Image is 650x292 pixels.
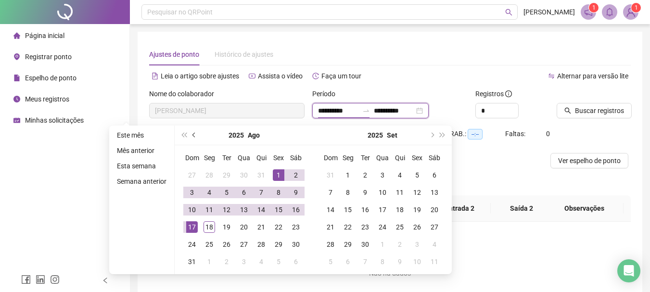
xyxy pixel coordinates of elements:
label: Nome do colaborador [149,89,220,99]
th: Sáb [287,149,305,166]
td: 2025-08-07 [253,184,270,201]
button: super-next-year [437,126,448,145]
div: H. TRAB.: [438,128,505,140]
button: Ver espelho de ponto [550,153,628,168]
div: 29 [273,239,284,250]
div: 12 [411,187,423,198]
td: 2025-09-20 [426,201,443,218]
td: 2025-09-06 [287,253,305,270]
span: environment [13,53,20,60]
span: Registros [475,89,512,99]
td: 2025-09-12 [408,184,426,201]
span: Histórico de ajustes [215,51,273,58]
td: 2025-09-02 [218,253,235,270]
div: 16 [290,204,302,216]
div: 3 [238,256,250,267]
div: 24 [186,239,198,250]
th: Seg [201,149,218,166]
span: [PERSON_NAME] [523,7,575,17]
td: 2025-08-16 [287,201,305,218]
span: search [505,9,512,16]
label: Período [312,89,342,99]
td: 2025-10-06 [339,253,357,270]
span: Meus registros [25,95,69,103]
td: 2025-09-02 [357,166,374,184]
div: 2 [359,169,371,181]
div: 4 [429,239,440,250]
td: 2025-08-19 [218,218,235,236]
td: 2025-07-27 [183,166,201,184]
div: 18 [204,221,215,233]
span: file [13,75,20,81]
div: 27 [238,239,250,250]
span: 0 [546,130,550,138]
span: instagram [50,275,60,284]
th: Sex [270,149,287,166]
div: 3 [377,169,388,181]
td: 2025-09-01 [201,253,218,270]
div: Open Intercom Messenger [617,259,640,282]
div: 7 [255,187,267,198]
button: month panel [387,126,397,145]
td: 2025-07-30 [235,166,253,184]
div: 31 [186,256,198,267]
td: 2025-09-08 [339,184,357,201]
td: 2025-09-25 [391,218,408,236]
span: search [564,107,571,114]
div: 5 [411,169,423,181]
td: 2025-10-11 [426,253,443,270]
div: 29 [221,169,232,181]
td: 2025-10-05 [322,253,339,270]
div: 27 [186,169,198,181]
button: next-year [426,126,437,145]
td: 2025-08-29 [270,236,287,253]
div: 10 [377,187,388,198]
li: Esta semana [113,160,170,172]
td: 2025-10-03 [408,236,426,253]
td: 2025-08-20 [235,218,253,236]
td: 2025-08-18 [201,218,218,236]
div: 10 [411,256,423,267]
td: 2025-08-15 [270,201,287,218]
div: 31 [255,169,267,181]
td: 2025-08-22 [270,218,287,236]
div: 21 [325,221,336,233]
td: 2025-09-03 [235,253,253,270]
td: 2025-08-04 [201,184,218,201]
span: swap [548,73,555,79]
div: 9 [394,256,406,267]
td: 2025-08-28 [253,236,270,253]
span: linkedin [36,275,45,284]
td: 2025-09-15 [339,201,357,218]
div: 28 [325,239,336,250]
li: Este mês [113,129,170,141]
button: Buscar registros [557,103,632,118]
td: 2025-08-12 [218,201,235,218]
span: Registrar ponto [25,53,72,61]
td: 2025-07-29 [218,166,235,184]
div: 1 [342,169,354,181]
td: 2025-09-21 [322,218,339,236]
div: 22 [273,221,284,233]
button: year panel [229,126,244,145]
td: 2025-08-09 [287,184,305,201]
div: 2 [290,169,302,181]
td: 2025-09-03 [374,166,391,184]
td: 2025-10-01 [374,236,391,253]
td: 2025-08-02 [287,166,305,184]
div: 13 [238,204,250,216]
span: youtube [249,73,255,79]
span: 1 [635,4,638,11]
div: 16 [359,204,371,216]
td: 2025-08-30 [287,236,305,253]
td: 2025-10-09 [391,253,408,270]
td: 2025-08-13 [235,201,253,218]
td: 2025-08-25 [201,236,218,253]
span: Ver espelho de ponto [558,155,621,166]
td: 2025-08-11 [201,201,218,218]
div: 31 [325,169,336,181]
td: 2025-08-05 [218,184,235,201]
span: Página inicial [25,32,64,39]
td: 2025-09-04 [391,166,408,184]
td: 2025-09-05 [270,253,287,270]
